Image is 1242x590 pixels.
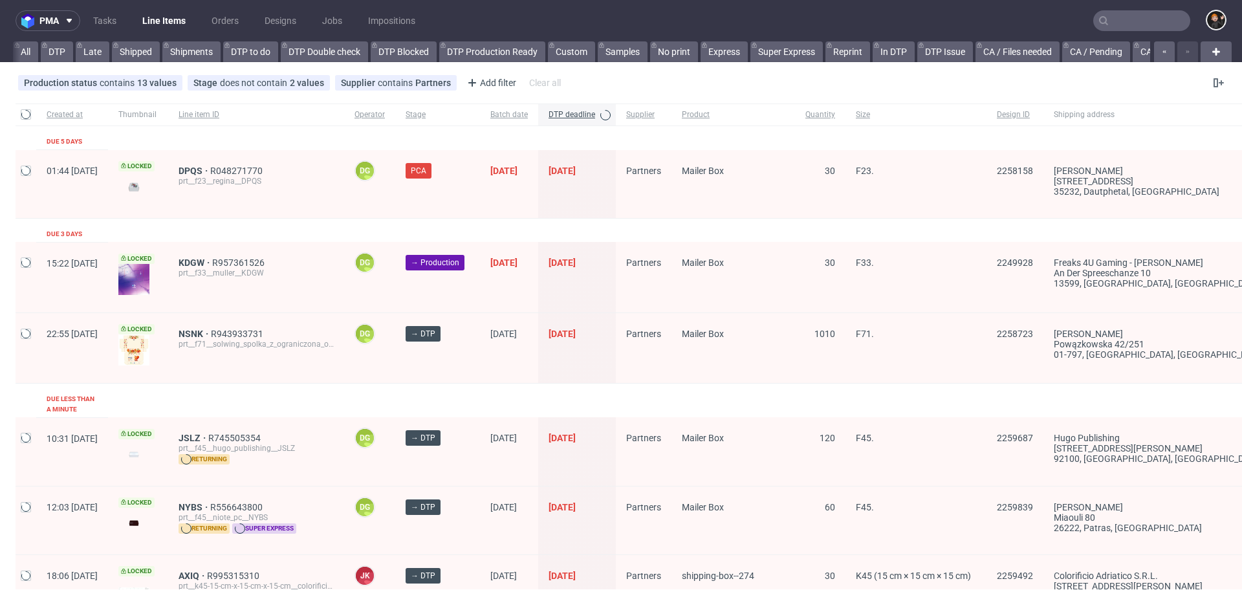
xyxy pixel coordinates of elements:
a: JSLZ [179,433,208,443]
span: → Production [411,257,459,268]
span: 2258723 [997,329,1033,339]
span: Partners [626,166,661,176]
span: [DATE] [549,502,576,512]
img: version_two_editor_design [118,446,149,463]
a: CA / Rejected [1133,41,1202,62]
a: Line Items [135,10,193,31]
span: R957361526 [212,257,267,268]
a: Custom [548,41,595,62]
a: No print [650,41,698,62]
div: prt__f23__regina__DPQS [179,176,334,186]
span: Supplier [626,109,661,120]
a: DTP Blocked [371,41,437,62]
div: Due 3 days [47,229,82,239]
span: DPQS [179,166,210,176]
a: R995315310 [207,571,262,581]
span: 30 [825,166,835,176]
span: Mailer Box [682,502,724,512]
span: 18:06 [DATE] [47,571,98,581]
span: [DATE] [490,166,517,176]
div: prt__f45__hugo_publishing__JSLZ [179,443,334,453]
span: returning [179,454,230,464]
span: super express [232,523,296,534]
div: Clear all [527,74,563,92]
div: Partners [415,78,451,88]
span: 01:44 [DATE] [47,166,98,176]
a: DTP Production Ready [439,41,545,62]
span: Partners [626,329,661,339]
span: Locked [118,497,155,508]
span: Thumbnail [118,109,158,120]
span: Locked [118,566,155,576]
span: Created at [47,109,98,120]
span: Locked [118,161,155,171]
figcaption: DG [356,254,374,272]
span: → DTP [411,570,435,582]
a: R556643800 [210,502,265,512]
span: [DATE] [549,257,576,268]
span: PCA [411,165,426,177]
span: Supplier [341,78,378,88]
a: Jobs [314,10,350,31]
a: Reprint [825,41,870,62]
span: DTP deadline [549,109,595,120]
a: NYBS [179,502,210,512]
a: Impositions [360,10,423,31]
div: 2 values [290,78,324,88]
div: Due 5 days [47,137,82,147]
span: → DTP [411,501,435,513]
a: KDGW [179,257,212,268]
span: K45 (15 cm × 15 cm × 15 cm) [856,571,971,581]
span: 15:22 [DATE] [47,258,98,268]
span: Partners [626,502,661,512]
img: logo [21,14,39,28]
span: contains [378,78,415,88]
span: 1010 [814,329,835,339]
a: AXIQ [179,571,207,581]
span: 2249928 [997,257,1033,268]
span: 2258158 [997,166,1033,176]
span: Product [682,109,785,120]
div: prt__f33__muller__KDGW [179,268,334,278]
span: [DATE] [490,571,517,581]
button: pma [16,10,80,31]
div: Due less than a minute [47,394,98,415]
div: prt__f71__solwing_spolka_z_ograniczona_odpowiedzialnoscia__NSNK [179,339,334,349]
span: F45. [856,433,874,443]
span: does not contain [220,78,290,88]
img: Dominik Grosicki [1207,11,1225,29]
figcaption: DG [356,325,374,343]
span: 2259687 [997,433,1033,443]
span: Mailer Box [682,433,724,443]
span: [DATE] [490,502,517,512]
a: Late [76,41,109,62]
a: In DTP [873,41,915,62]
span: 60 [825,502,835,512]
span: Stage [193,78,220,88]
span: [DATE] [549,329,576,339]
a: R943933731 [211,329,266,339]
span: returning [179,523,230,534]
a: R048271770 [210,166,265,176]
span: Mailer Box [682,329,724,339]
span: Mailer Box [682,257,724,268]
span: 120 [820,433,835,443]
a: Shipped [112,41,160,62]
span: F71. [856,329,874,339]
figcaption: DG [356,429,374,447]
a: Express [701,41,748,62]
span: F45. [856,502,874,512]
span: contains [100,78,137,88]
a: DTP Issue [917,41,973,62]
span: [DATE] [490,433,517,443]
div: Add filter [462,72,519,93]
div: prt__f45__niote_pc__NYBS [179,512,334,523]
span: → DTP [411,432,435,444]
span: shipping-box--274 [682,571,754,581]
